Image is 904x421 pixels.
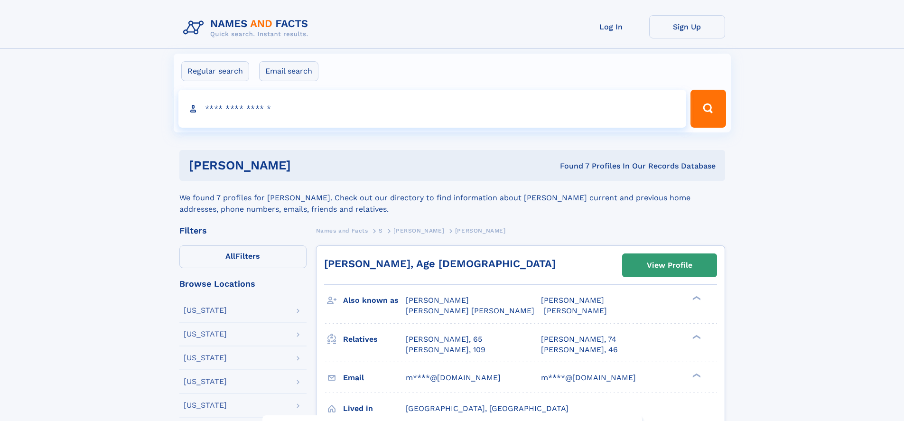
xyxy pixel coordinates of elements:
[690,372,701,378] div: ❯
[179,245,307,268] label: Filters
[541,296,604,305] span: [PERSON_NAME]
[406,345,485,355] a: [PERSON_NAME], 109
[406,334,482,345] a: [PERSON_NAME], 65
[544,306,607,315] span: [PERSON_NAME]
[541,345,618,355] a: [PERSON_NAME], 46
[393,227,444,234] span: [PERSON_NAME]
[425,161,716,171] div: Found 7 Profiles In Our Records Database
[690,334,701,340] div: ❯
[647,254,692,276] div: View Profile
[649,15,725,38] a: Sign Up
[393,225,444,236] a: [PERSON_NAME]
[259,61,318,81] label: Email search
[184,330,227,338] div: [US_STATE]
[343,401,406,417] h3: Lived in
[379,225,383,236] a: S
[343,370,406,386] h3: Email
[179,15,316,41] img: Logo Names and Facts
[455,227,506,234] span: [PERSON_NAME]
[179,181,725,215] div: We found 7 profiles for [PERSON_NAME]. Check out our directory to find information about [PERSON_...
[406,296,469,305] span: [PERSON_NAME]
[343,292,406,309] h3: Also known as
[225,252,235,261] span: All
[406,404,568,413] span: [GEOGRAPHIC_DATA], [GEOGRAPHIC_DATA]
[178,90,687,128] input: search input
[343,331,406,347] h3: Relatives
[184,354,227,362] div: [US_STATE]
[690,90,726,128] button: Search Button
[406,306,534,315] span: [PERSON_NAME] [PERSON_NAME]
[379,227,383,234] span: S
[324,258,556,270] a: [PERSON_NAME], Age [DEMOGRAPHIC_DATA]
[184,378,227,385] div: [US_STATE]
[316,225,368,236] a: Names and Facts
[184,307,227,314] div: [US_STATE]
[179,280,307,288] div: Browse Locations
[181,61,249,81] label: Regular search
[541,334,616,345] a: [PERSON_NAME], 74
[189,159,426,171] h1: [PERSON_NAME]
[573,15,649,38] a: Log In
[690,295,701,301] div: ❯
[179,226,307,235] div: Filters
[184,402,227,409] div: [US_STATE]
[623,254,717,277] a: View Profile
